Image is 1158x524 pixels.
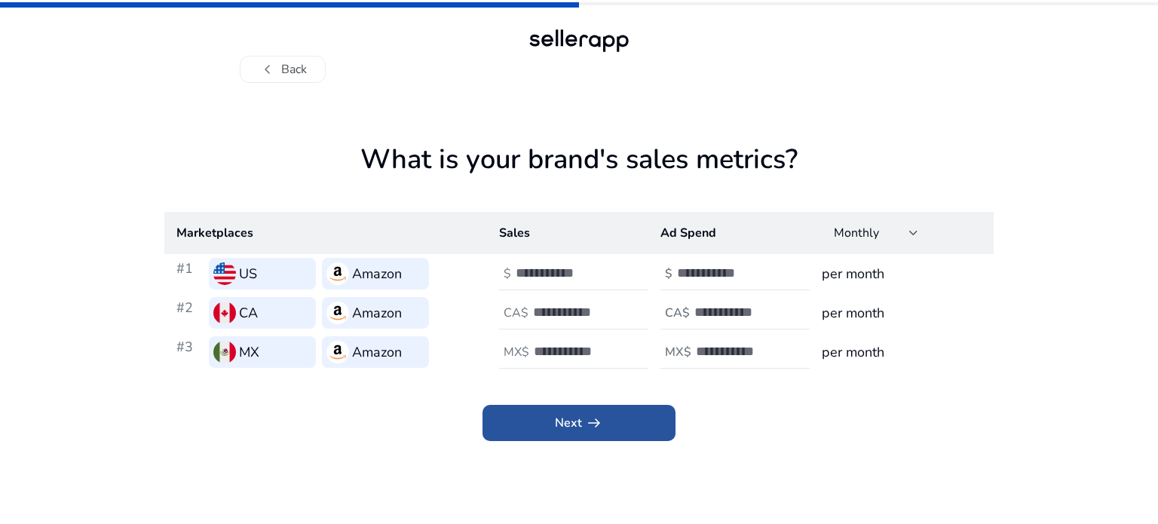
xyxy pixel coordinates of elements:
h4: CA$ [665,306,690,320]
h3: #3 [176,336,203,368]
h3: #1 [176,258,203,290]
h3: per month [822,342,982,363]
span: Next [555,414,603,432]
h1: What is your brand's sales metrics? [164,143,994,212]
th: Marketplaces [164,212,487,254]
h3: MX [239,342,259,363]
img: ca.svg [213,302,236,324]
span: Monthly [834,225,879,241]
h3: US [239,263,257,284]
h3: per month [822,302,982,323]
h3: Amazon [352,263,402,284]
h3: per month [822,263,982,284]
button: Nextarrow_right_alt [482,405,675,441]
h4: MX$ [504,345,529,360]
h4: $ [504,267,511,281]
th: Ad Spend [648,212,810,254]
h3: CA [239,302,258,323]
h4: $ [665,267,672,281]
th: Sales [487,212,648,254]
h3: #2 [176,297,203,329]
h4: CA$ [504,306,528,320]
img: mx.svg [213,341,236,363]
span: arrow_right_alt [585,414,603,432]
h4: MX$ [665,345,691,360]
span: chevron_left [259,60,277,78]
h3: Amazon [352,302,402,323]
button: chevron_leftBack [240,56,326,83]
img: us.svg [213,262,236,285]
h3: Amazon [352,342,402,363]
